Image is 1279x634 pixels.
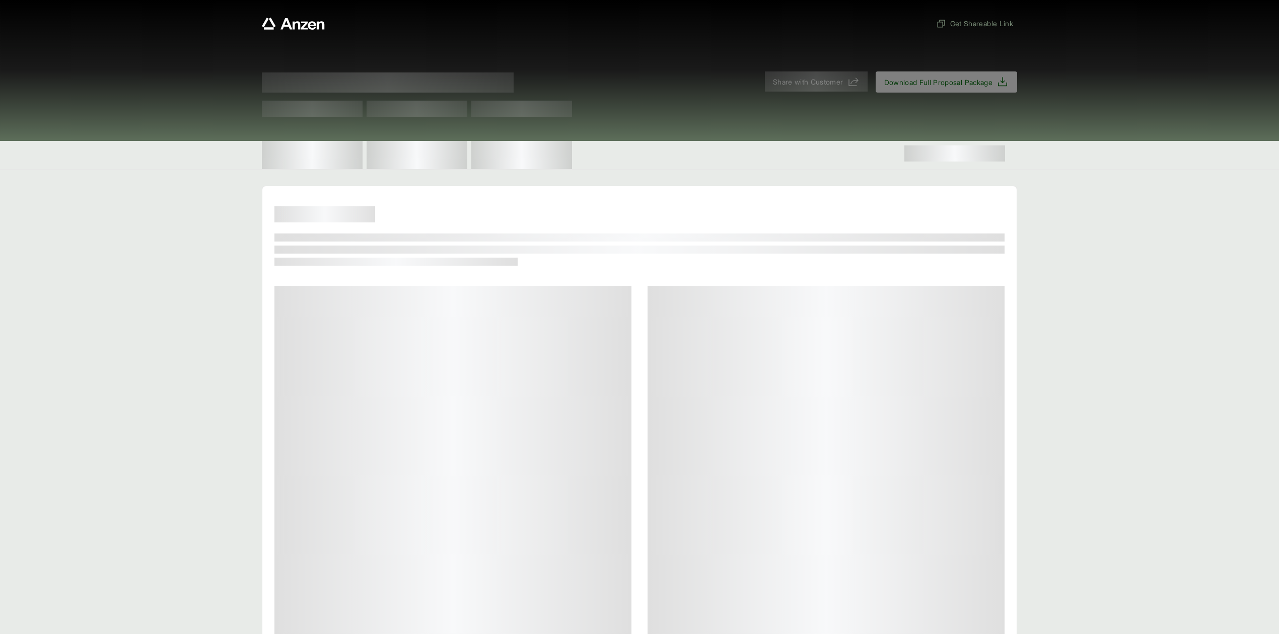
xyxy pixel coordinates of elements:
[367,101,467,117] span: Test
[262,72,514,93] span: Proposal for
[262,18,325,30] a: Anzen website
[936,18,1013,29] span: Get Shareable Link
[932,14,1017,33] button: Get Shareable Link
[773,76,843,87] span: Share with Customer
[262,101,363,117] span: Test
[471,101,572,117] span: Test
